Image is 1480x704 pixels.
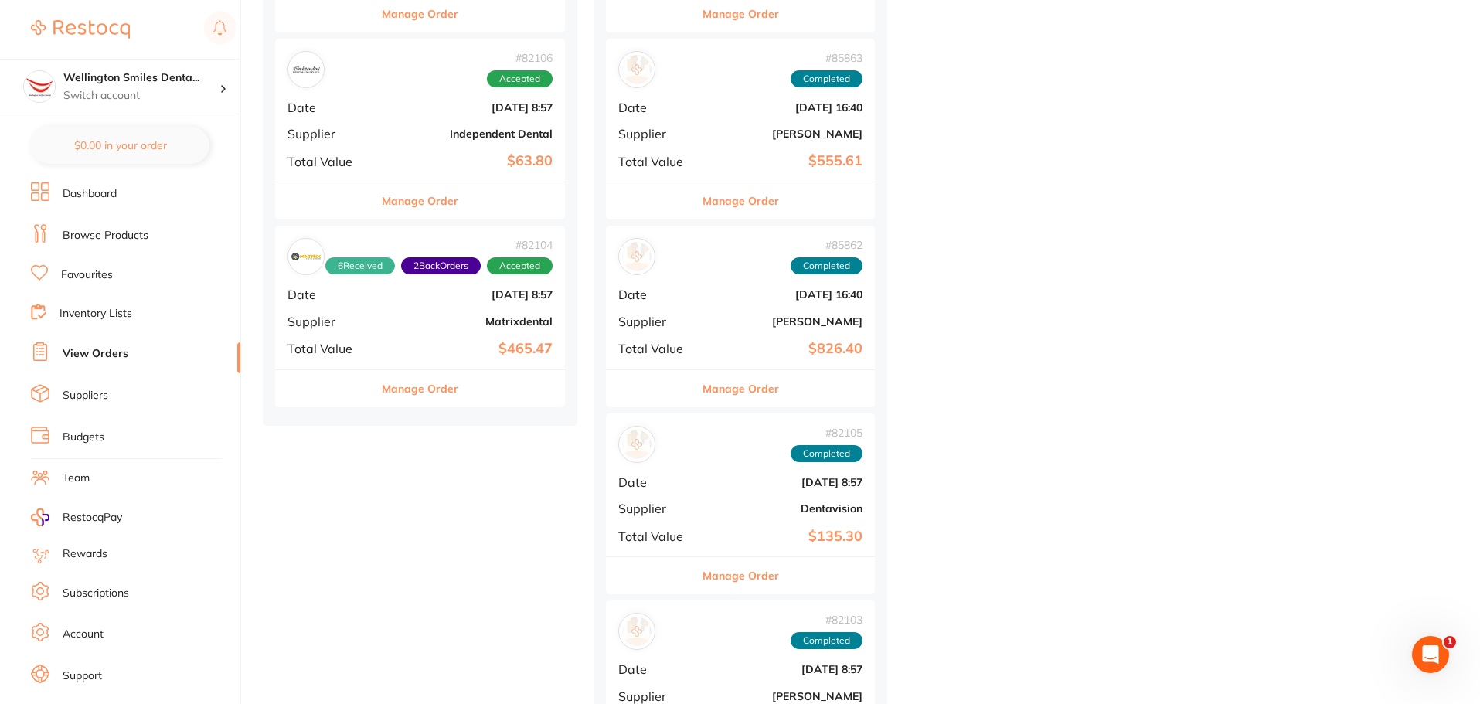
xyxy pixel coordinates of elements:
[791,239,862,251] span: # 85862
[791,70,862,87] span: Completed
[63,88,219,104] p: Switch account
[708,101,862,114] b: [DATE] 16:40
[384,153,553,169] b: $63.80
[63,586,129,601] a: Subscriptions
[63,510,122,525] span: RestocqPay
[291,242,321,271] img: Matrixdental
[325,239,553,251] span: # 82104
[63,430,104,445] a: Budgets
[384,315,553,328] b: Matrixdental
[401,257,481,274] span: Back orders
[703,557,779,594] button: Manage Order
[791,614,862,626] span: # 82103
[63,471,90,486] a: Team
[622,242,652,271] img: Henry Schein Halas
[622,430,652,459] img: Dentavision
[487,52,553,64] span: # 82106
[287,155,372,168] span: Total Value
[275,226,565,407] div: Matrixdental#821046Received2BackOrdersAcceptedDate[DATE] 8:57SupplierMatrixdentalTotal Value$465....
[791,52,862,64] span: # 85863
[708,476,862,488] b: [DATE] 8:57
[63,546,107,562] a: Rewards
[63,346,128,362] a: View Orders
[708,341,862,357] b: $826.40
[382,182,458,219] button: Manage Order
[60,306,132,321] a: Inventory Lists
[708,663,862,675] b: [DATE] 8:57
[287,342,372,355] span: Total Value
[487,257,553,274] span: Accepted
[708,153,862,169] b: $555.61
[63,228,148,243] a: Browse Products
[382,370,458,407] button: Manage Order
[618,287,696,301] span: Date
[63,186,117,202] a: Dashboard
[384,128,553,140] b: Independent Dental
[703,370,779,407] button: Manage Order
[618,127,696,141] span: Supplier
[618,475,696,489] span: Date
[708,529,862,545] b: $135.30
[384,101,553,114] b: [DATE] 8:57
[287,127,372,141] span: Supplier
[622,55,652,84] img: Adam Dental
[708,128,862,140] b: [PERSON_NAME]
[63,668,102,684] a: Support
[618,100,696,114] span: Date
[708,288,862,301] b: [DATE] 16:40
[618,529,696,543] span: Total Value
[618,155,696,168] span: Total Value
[487,70,553,87] span: Accepted
[291,55,321,84] img: Independent Dental
[31,508,122,526] a: RestocqPay
[708,690,862,702] b: [PERSON_NAME]
[287,315,372,328] span: Supplier
[63,388,108,403] a: Suppliers
[24,71,55,102] img: Wellington Smiles Dental
[63,627,104,642] a: Account
[384,288,553,301] b: [DATE] 8:57
[1412,636,1449,673] iframe: Intercom live chat
[618,502,696,515] span: Supplier
[618,315,696,328] span: Supplier
[791,445,862,462] span: Completed
[618,662,696,676] span: Date
[618,342,696,355] span: Total Value
[791,427,862,439] span: # 82105
[791,632,862,649] span: Completed
[325,257,395,274] span: Received
[31,12,130,47] a: Restocq Logo
[708,502,862,515] b: Dentavision
[1444,636,1456,648] span: 1
[791,257,862,274] span: Completed
[384,341,553,357] b: $465.47
[287,287,372,301] span: Date
[703,182,779,219] button: Manage Order
[63,70,219,86] h4: Wellington Smiles Dental
[618,689,696,703] span: Supplier
[31,508,49,526] img: RestocqPay
[61,267,113,283] a: Favourites
[708,315,862,328] b: [PERSON_NAME]
[622,617,652,646] img: Adam Dental
[287,100,372,114] span: Date
[31,127,209,164] button: $0.00 in your order
[31,20,130,39] img: Restocq Logo
[275,39,565,220] div: Independent Dental#82106AcceptedDate[DATE] 8:57SupplierIndependent DentalTotal Value$63.80Manage ...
